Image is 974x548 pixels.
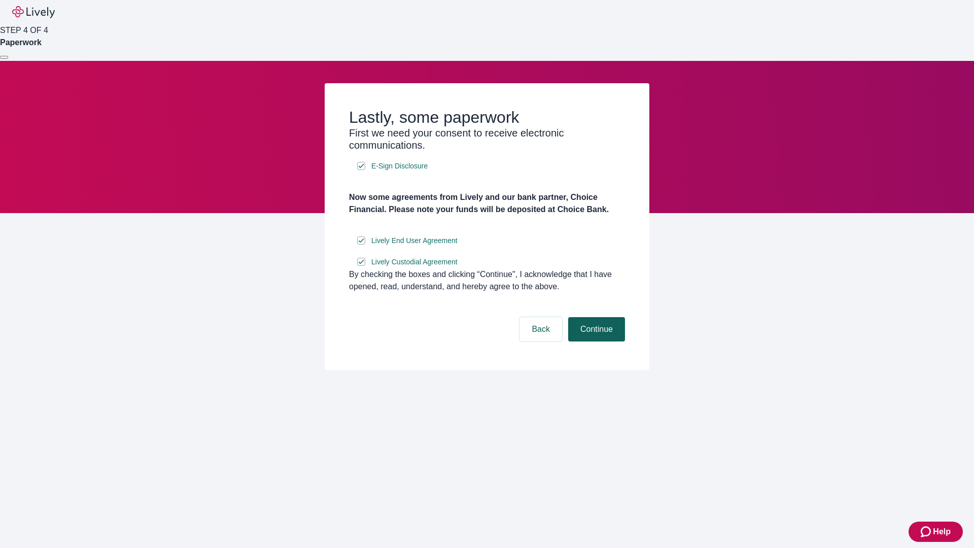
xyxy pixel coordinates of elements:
div: By checking the boxes and clicking “Continue", I acknowledge that I have opened, read, understand... [349,268,625,293]
span: Help [933,526,951,538]
button: Zendesk support iconHelp [909,522,963,542]
img: Lively [12,6,55,18]
span: E-Sign Disclosure [371,161,428,172]
a: e-sign disclosure document [369,234,460,247]
h4: Now some agreements from Lively and our bank partner, Choice Financial. Please note your funds wi... [349,191,625,216]
h3: First we need your consent to receive electronic communications. [349,127,625,151]
span: Lively End User Agreement [371,235,458,246]
span: Lively Custodial Agreement [371,257,458,267]
a: e-sign disclosure document [369,160,430,173]
h2: Lastly, some paperwork [349,108,625,127]
button: Back [519,317,562,341]
a: e-sign disclosure document [369,256,460,268]
button: Continue [568,317,625,341]
svg: Zendesk support icon [921,526,933,538]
